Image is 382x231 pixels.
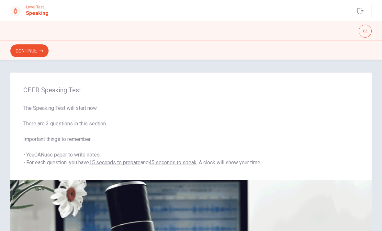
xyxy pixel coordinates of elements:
button: Continue [10,44,49,57]
h1: Speaking [26,9,49,17]
u: 45 seconds to speak [149,159,197,166]
span: The Speaking Test will start now. There are 3 questions in this section. Important things to reme... [23,104,359,167]
u: 15 seconds to prepare [89,159,140,166]
u: CAN [34,152,44,158]
span: CEFR Speaking Test [23,86,359,94]
span: Level Test [26,5,49,9]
